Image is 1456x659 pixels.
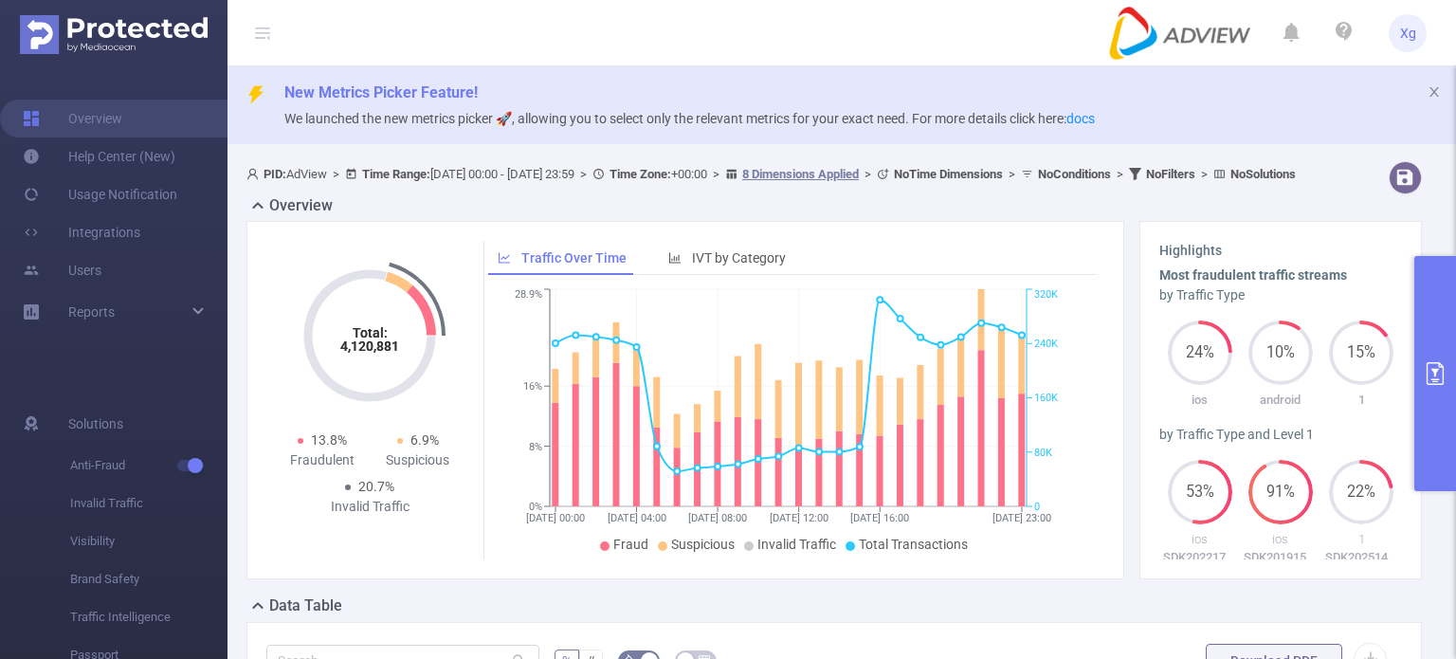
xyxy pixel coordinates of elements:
[269,194,333,217] h2: Overview
[1159,241,1402,261] h3: Highlights
[1195,167,1213,181] span: >
[353,325,388,340] tspan: Total:
[370,450,465,470] div: Suspicious
[742,167,859,181] u: 8 Dimensions Applied
[70,522,227,560] span: Visibility
[515,289,542,302] tspan: 28.9%
[1321,530,1402,549] p: 1
[1159,548,1240,567] p: SDK20221712050410xhhnonnqqwbv3yi
[1159,285,1402,305] div: by Traffic Type
[1329,345,1393,360] span: 15%
[529,501,542,513] tspan: 0%
[70,598,227,636] span: Traffic Intelligence
[1321,548,1402,567] p: SDK20251418020317oc3ce06vlcj3wya
[850,512,909,524] tspan: [DATE] 16:00
[1248,345,1313,360] span: 10%
[1034,338,1058,350] tspan: 240K
[1159,267,1347,283] b: Most fraudulent traffic streams
[894,167,1003,181] b: No Time Dimensions
[20,15,208,54] img: Protected Media
[1159,530,1240,549] p: ios
[1034,447,1052,459] tspan: 80K
[264,167,286,181] b: PID:
[1038,167,1111,181] b: No Conditions
[340,339,399,354] tspan: 4,120,881
[322,497,418,517] div: Invalid Traffic
[992,512,1051,524] tspan: [DATE] 23:00
[274,450,370,470] div: Fraudulent
[70,485,227,522] span: Invalid Traffic
[68,405,123,443] span: Solutions
[1428,85,1441,99] i: icon: close
[311,432,347,448] span: 13.8%
[362,167,430,181] b: Time Range:
[770,512,828,524] tspan: [DATE] 12:00
[70,560,227,598] span: Brand Safety
[23,251,101,289] a: Users
[859,167,877,181] span: >
[859,537,968,552] span: Total Transactions
[523,380,542,393] tspan: 16%
[1230,167,1296,181] b: No Solutions
[269,595,342,617] h2: Data Table
[410,432,439,448] span: 6.9%
[246,85,265,104] i: icon: thunderbolt
[1321,391,1402,410] p: 1
[692,250,786,265] span: IVT by Category
[688,512,747,524] tspan: [DATE] 08:00
[1146,167,1195,181] b: No Filters
[284,111,1095,126] span: We launched the new metrics picker 🚀, allowing you to select only the relevant metrics for your e...
[246,167,1296,181] span: AdView [DATE] 00:00 - [DATE] 23:59 +00:00
[608,512,666,524] tspan: [DATE] 04:00
[1240,548,1320,567] p: SDK20191502031207ytkmlsj1te7pdvj
[668,251,682,265] i: icon: bar-chart
[68,293,115,331] a: Reports
[1240,530,1320,549] p: ios
[1428,82,1441,102] button: icon: close
[1240,391,1320,410] p: android
[1034,289,1058,302] tspan: 320K
[610,167,671,181] b: Time Zone:
[1003,167,1021,181] span: >
[1034,393,1058,405] tspan: 160K
[68,304,115,320] span: Reports
[1159,391,1240,410] p: ios
[1066,111,1095,126] a: docs
[1034,501,1040,513] tspan: 0
[70,447,227,485] span: Anti-Fraud
[358,479,394,494] span: 20.7%
[521,250,627,265] span: Traffic Over Time
[23,137,175,175] a: Help Center (New)
[1168,485,1232,500] span: 53%
[526,512,585,524] tspan: [DATE] 00:00
[671,537,735,552] span: Suspicious
[574,167,592,181] span: >
[23,100,122,137] a: Overview
[529,441,542,453] tspan: 8%
[246,168,264,180] i: icon: user
[284,83,478,101] span: New Metrics Picker Feature!
[757,537,836,552] span: Invalid Traffic
[1159,425,1402,445] div: by Traffic Type and Level 1
[1111,167,1129,181] span: >
[613,537,648,552] span: Fraud
[1329,485,1393,500] span: 22%
[327,167,345,181] span: >
[707,167,725,181] span: >
[23,213,140,251] a: Integrations
[498,251,511,265] i: icon: line-chart
[1400,14,1416,52] span: Xg
[1168,345,1232,360] span: 24%
[1248,485,1313,500] span: 91%
[23,175,177,213] a: Usage Notification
